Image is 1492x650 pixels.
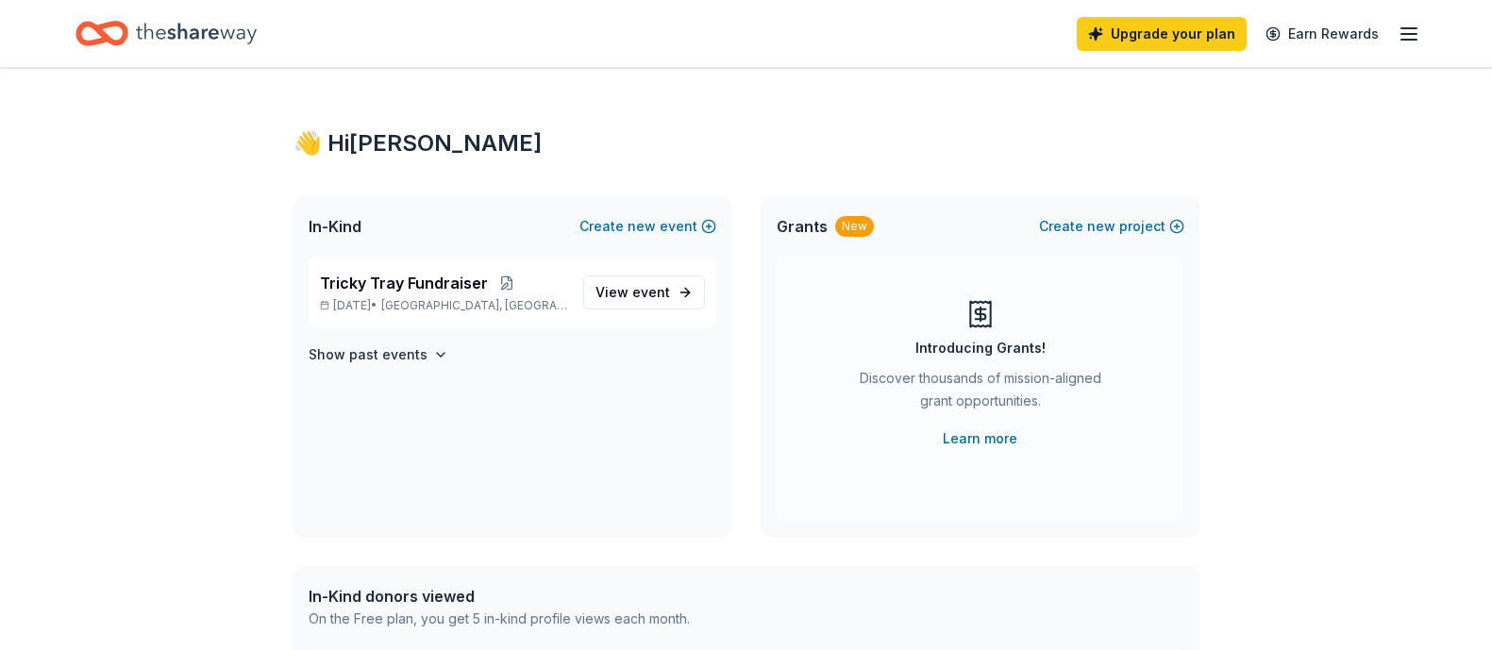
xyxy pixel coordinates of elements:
[309,343,427,366] h4: Show past events
[1254,17,1390,51] a: Earn Rewards
[320,272,488,294] span: Tricky Tray Fundraiser
[309,215,361,238] span: In-Kind
[915,337,1046,359] div: Introducing Grants!
[1087,215,1115,238] span: new
[309,585,690,608] div: In-Kind donors viewed
[579,215,716,238] button: Createnewevent
[1077,17,1247,51] a: Upgrade your plan
[943,427,1017,450] a: Learn more
[320,298,568,313] p: [DATE] •
[309,608,690,630] div: On the Free plan, you get 5 in-kind profile views each month.
[381,298,567,313] span: [GEOGRAPHIC_DATA], [GEOGRAPHIC_DATA]
[75,11,257,56] a: Home
[835,216,874,237] div: New
[628,215,656,238] span: new
[583,275,705,309] a: View event
[632,284,670,300] span: event
[293,128,1199,158] div: 👋 Hi [PERSON_NAME]
[595,281,670,304] span: View
[852,367,1109,420] div: Discover thousands of mission-aligned grant opportunities.
[309,343,448,366] button: Show past events
[777,215,828,238] span: Grants
[1039,215,1184,238] button: Createnewproject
